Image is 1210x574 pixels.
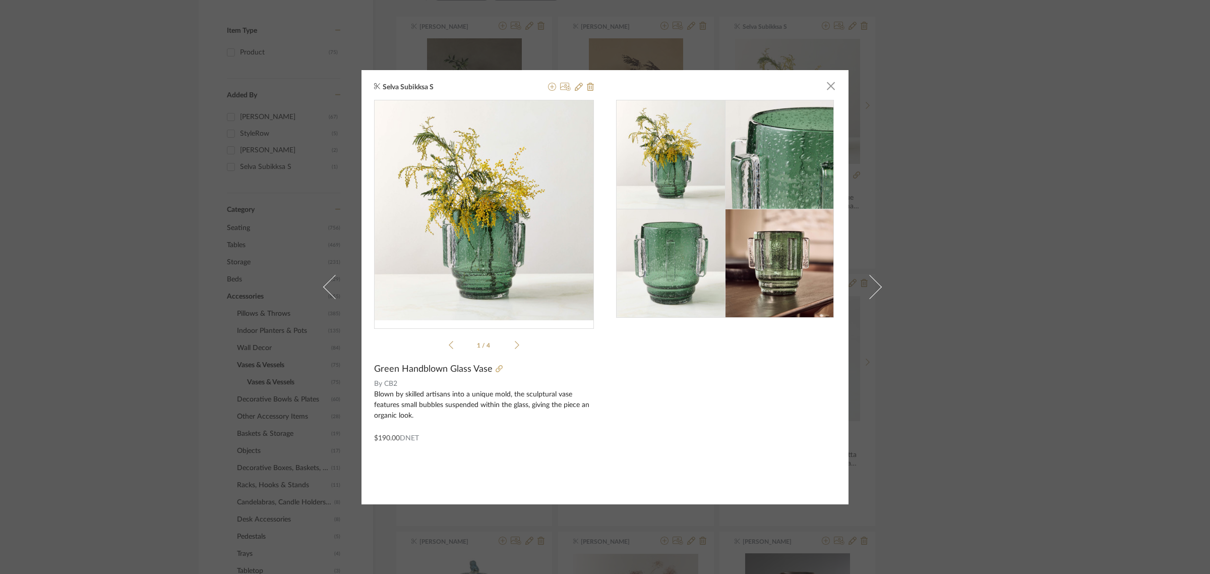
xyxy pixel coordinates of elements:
[375,100,593,320] div: 0
[617,100,725,209] img: 194df0a5-15a3-4253-ad1a-994d47b04746_216x216.jpg
[374,100,594,320] img: 194df0a5-15a3-4253-ad1a-994d47b04746_436x436.jpg
[482,342,487,349] span: /
[374,364,493,375] span: Green Handblown Glass Vase
[384,379,594,389] span: CB2
[617,209,725,318] img: 89e7c8e4-b70c-45e1-83e7-3d0d7676c4d3_216x216.jpg
[374,389,594,421] div: Blown by skilled artisans into a unique mold, the sculptural vase features small bubbles suspende...
[725,100,834,209] img: be7e41d5-262c-4f9e-93ac-3958411cf85c_216x216.jpg
[400,435,419,442] span: DNET
[725,209,834,318] img: 07646251-ca34-49ed-93f4-97ac4d1da22e_216x216.jpg
[477,342,482,349] span: 1
[374,435,400,442] span: $190.00
[374,379,382,389] span: By
[821,76,841,96] button: Close
[383,83,455,92] span: Selva Subikksa S
[487,342,492,349] span: 4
